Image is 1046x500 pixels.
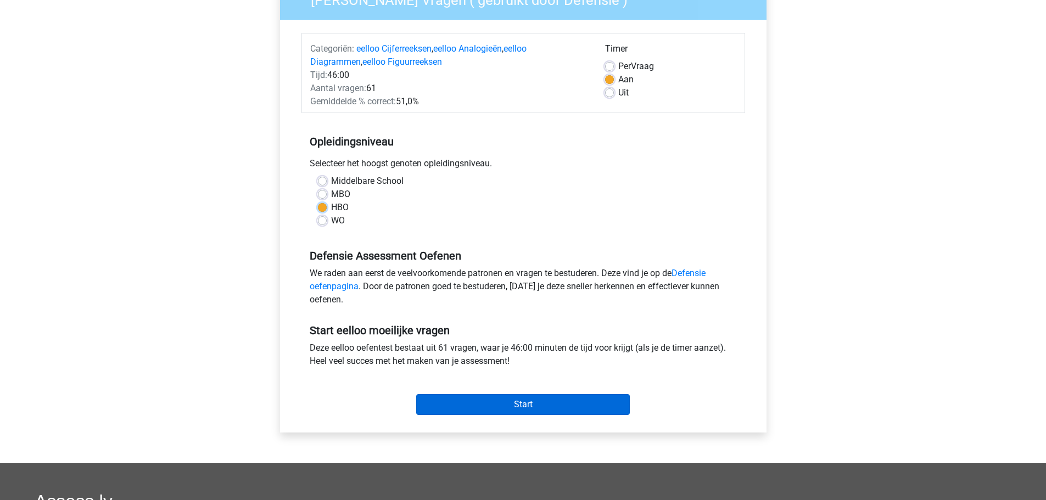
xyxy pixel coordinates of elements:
[302,69,597,82] div: 46:00
[302,82,597,95] div: 61
[331,175,404,188] label: Middelbare School
[331,201,349,214] label: HBO
[356,43,432,54] a: eelloo Cijferreeksen
[605,42,736,60] div: Timer
[618,86,629,99] label: Uit
[302,95,597,108] div: 51,0%
[310,70,327,80] span: Tijd:
[618,60,654,73] label: Vraag
[416,394,630,415] input: Start
[310,249,737,262] h5: Defensie Assessment Oefenen
[310,131,737,153] h5: Opleidingsniveau
[310,324,737,337] h5: Start eelloo moeilijke vragen
[362,57,442,67] a: eelloo Figuurreeksen
[331,188,350,201] label: MBO
[310,43,354,54] span: Categoriën:
[310,96,396,106] span: Gemiddelde % correct:
[331,214,345,227] label: WO
[310,83,366,93] span: Aantal vragen:
[433,43,502,54] a: eelloo Analogieën
[301,267,745,311] div: We raden aan eerst de veelvoorkomende patronen en vragen te bestuderen. Deze vind je op de . Door...
[618,61,631,71] span: Per
[301,341,745,372] div: Deze eelloo oefentest bestaat uit 61 vragen, waar je 46:00 minuten de tijd voor krijgt (als je de...
[301,157,745,175] div: Selecteer het hoogst genoten opleidingsniveau.
[618,73,634,86] label: Aan
[302,42,597,69] div: , , ,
